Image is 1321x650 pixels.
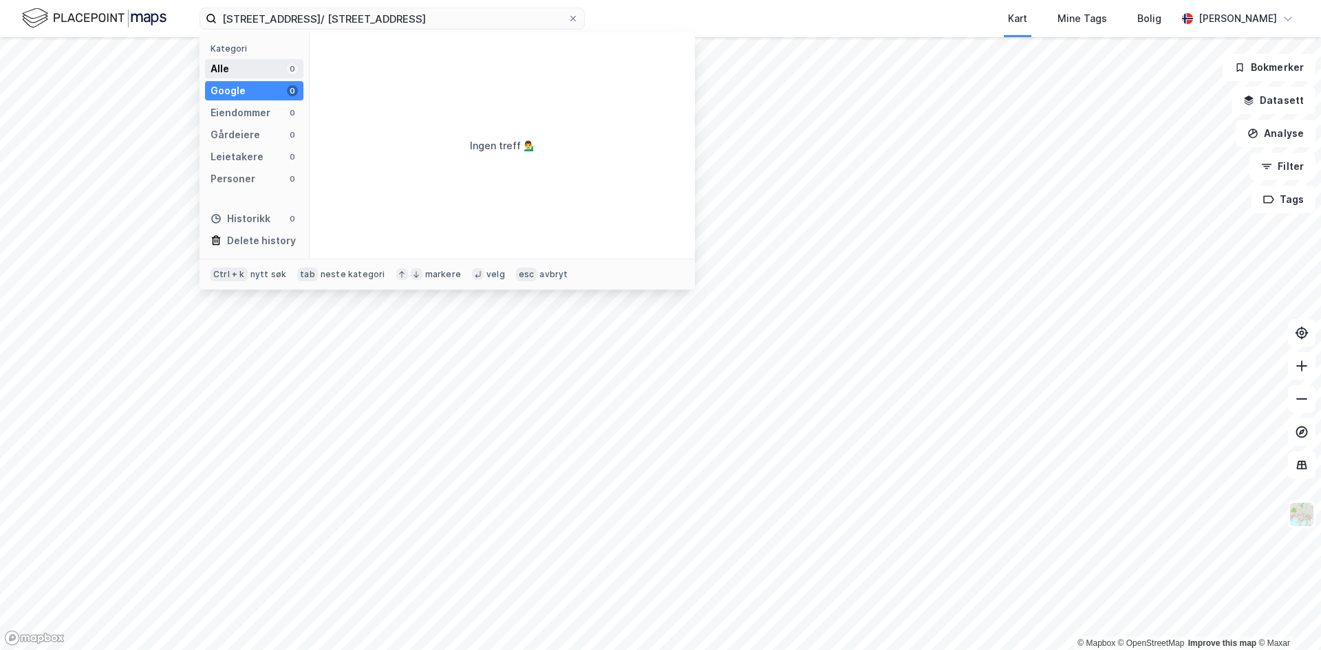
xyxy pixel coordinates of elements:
[1252,186,1315,213] button: Tags
[486,269,505,280] div: velg
[1199,10,1277,27] div: [PERSON_NAME]
[211,61,229,77] div: Alle
[321,269,385,280] div: neste kategori
[287,173,298,184] div: 0
[1223,54,1315,81] button: Bokmerker
[1252,584,1321,650] iframe: Chat Widget
[1118,638,1185,648] a: OpenStreetMap
[287,85,298,96] div: 0
[287,213,298,224] div: 0
[217,8,568,29] input: Søk på adresse, matrikkel, gårdeiere, leietakere eller personer
[211,268,248,281] div: Ctrl + k
[211,210,270,227] div: Historikk
[1289,501,1315,528] img: Z
[287,63,298,74] div: 0
[22,6,167,30] img: logo.f888ab2527a4732fd821a326f86c7f29.svg
[287,107,298,118] div: 0
[470,138,535,154] div: Ingen treff 💁‍♂️
[1057,10,1107,27] div: Mine Tags
[425,269,461,280] div: markere
[211,83,246,99] div: Google
[1077,638,1115,648] a: Mapbox
[1236,120,1315,147] button: Analyse
[1232,87,1315,114] button: Datasett
[4,630,65,646] a: Mapbox homepage
[211,105,270,121] div: Eiendommer
[250,269,287,280] div: nytt søk
[539,269,568,280] div: avbryt
[227,232,296,249] div: Delete history
[1188,638,1256,648] a: Improve this map
[1008,10,1027,27] div: Kart
[211,127,260,143] div: Gårdeiere
[211,171,255,187] div: Personer
[516,268,537,281] div: esc
[1137,10,1161,27] div: Bolig
[211,43,303,54] div: Kategori
[297,268,318,281] div: tab
[287,151,298,162] div: 0
[287,129,298,140] div: 0
[1249,153,1315,180] button: Filter
[211,149,264,165] div: Leietakere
